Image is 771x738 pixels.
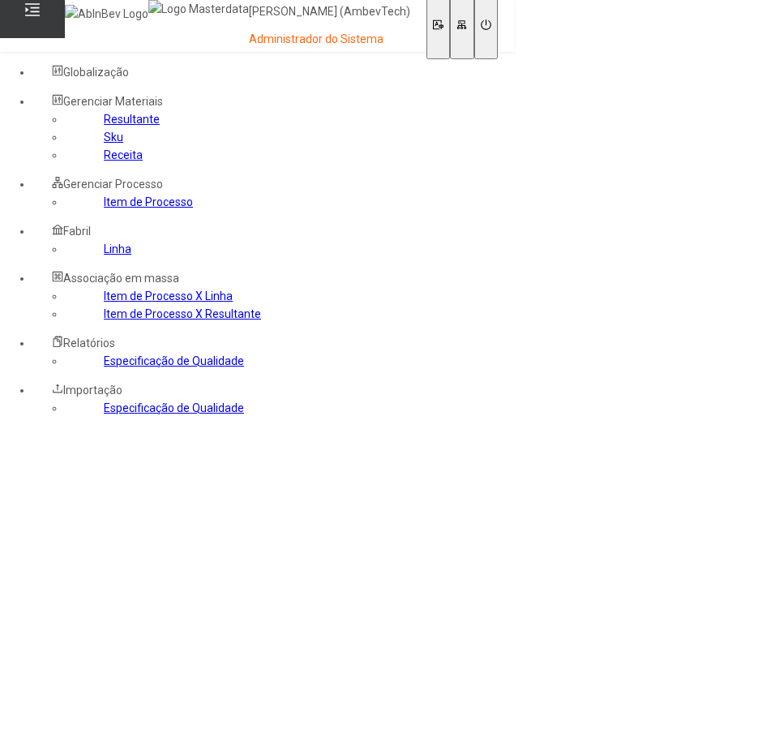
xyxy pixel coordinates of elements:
span: Gerenciar Processo [63,178,163,191]
span: Associação em massa [63,272,179,285]
a: Item de Processo X Resultante [104,307,261,320]
a: Item de Processo X Linha [104,290,233,302]
span: Importação [63,384,122,397]
a: Especificação de Qualidade [104,401,244,414]
span: Fabril [63,225,91,238]
img: AbInBev Logo [65,5,148,23]
a: Resultante [104,113,160,126]
span: Globalização [63,66,129,79]
a: Item de Processo [104,195,193,208]
a: Especificação de Qualidade [104,354,244,367]
a: Sku [104,131,123,144]
p: Administrador do Sistema [249,32,410,48]
span: Gerenciar Materiais [63,95,163,108]
p: [PERSON_NAME] (AmbevTech) [249,4,410,20]
a: Receita [104,148,143,161]
span: Relatórios [63,337,115,350]
a: Linha [104,242,131,255]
